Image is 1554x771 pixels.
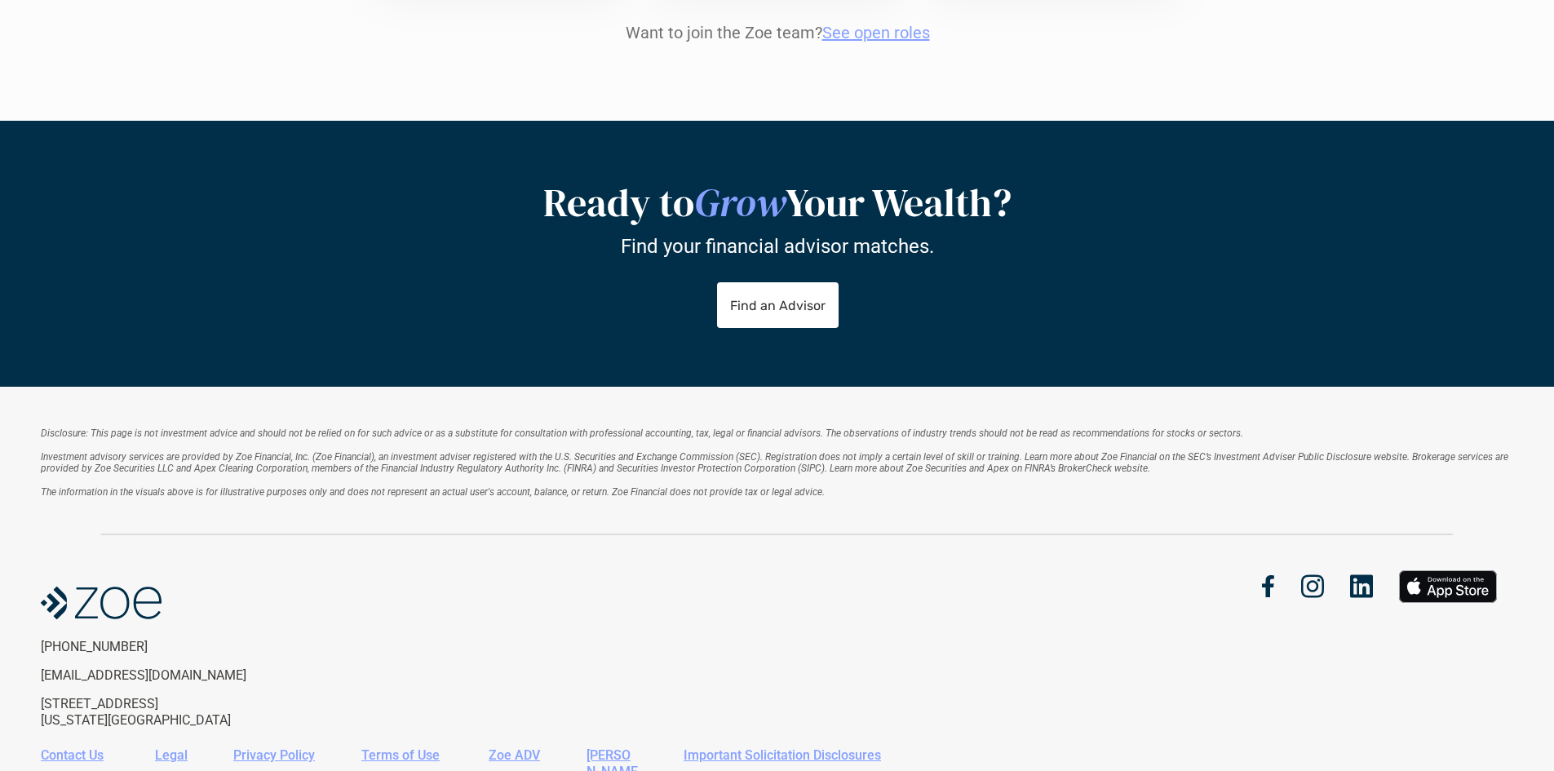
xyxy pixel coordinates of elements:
[361,747,440,763] a: Terms of Use
[41,451,1511,474] em: Investment advisory services are provided by Zoe Financial, Inc. (Zoe Financial), an investment a...
[716,282,838,328] a: Find an Advisor
[821,23,929,42] a: See open roles
[41,428,1243,439] em: Disclosure: This page is not investment advice and should not be relied on for such advice or as ...
[155,747,188,763] a: Legal
[233,747,315,763] a: Privacy Policy
[41,639,308,654] p: [PHONE_NUMBER]
[370,23,1185,42] p: Want to join the Zoe team?
[370,179,1185,227] h2: Ready to Your Wealth?
[41,696,308,727] p: [STREET_ADDRESS] [US_STATE][GEOGRAPHIC_DATA]
[621,234,934,258] p: Find your financial advisor matches.
[489,747,540,763] a: Zoe ADV
[41,486,825,498] em: The information in the visuals above is for illustrative purposes only and does not represent an ...
[41,667,308,683] p: [EMAIL_ADDRESS][DOMAIN_NAME]
[684,747,881,763] a: Important Solicitation Disclosures
[41,747,104,763] a: Contact Us
[729,297,825,312] p: Find an Advisor
[694,175,786,229] em: Grow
